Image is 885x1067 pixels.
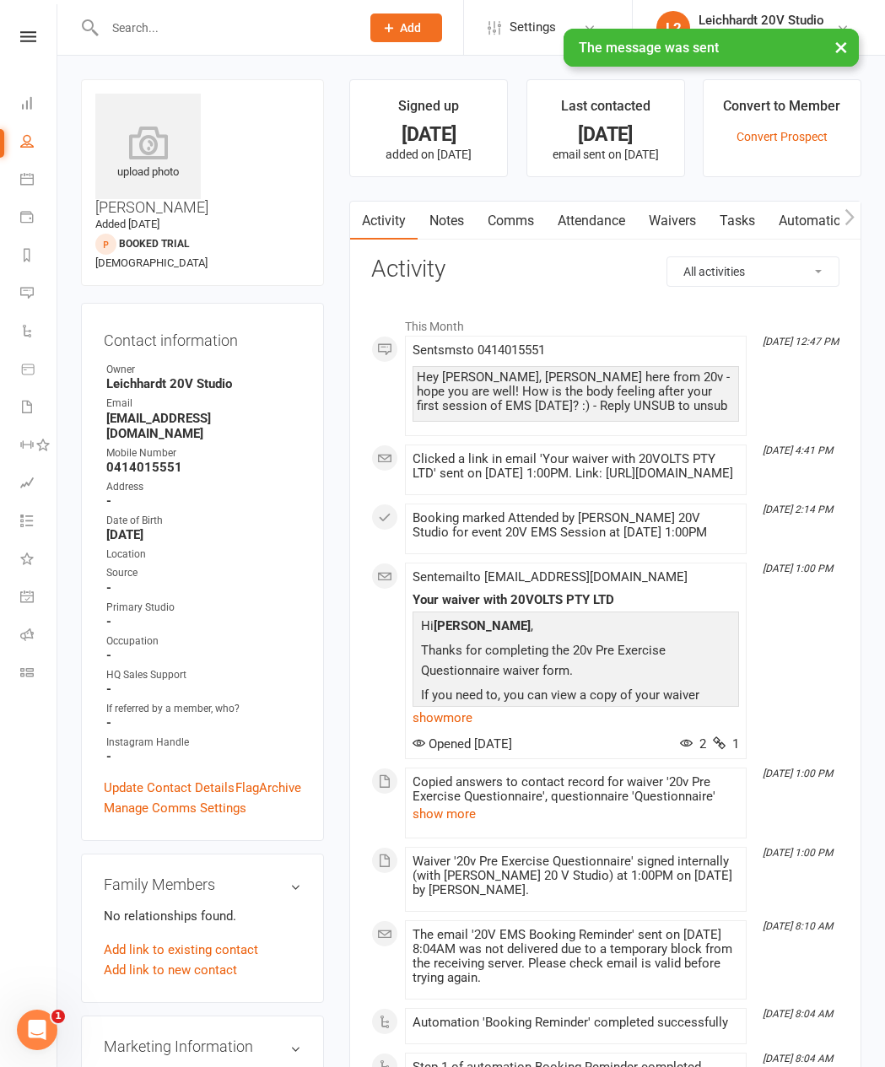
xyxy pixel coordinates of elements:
[104,960,237,980] a: Add link to new contact
[763,1008,833,1020] i: [DATE] 8:04 AM
[763,504,833,515] i: [DATE] 2:14 PM
[259,778,301,798] a: Archive
[20,124,58,162] a: People
[106,565,301,581] div: Source
[106,580,301,595] strong: -
[119,238,190,250] span: Booked Trial
[713,736,739,752] span: 1
[17,1010,57,1050] iframe: Intercom live chat
[413,511,739,540] div: Booking marked Attended by [PERSON_NAME] 20V Studio for event 20V EMS Session at [DATE] 1:00PM
[106,735,301,751] div: Instagram Handle
[737,130,828,143] a: Convert Prospect
[95,94,310,216] h3: [PERSON_NAME]
[104,1038,301,1055] h3: Marketing Information
[106,362,301,378] div: Owner
[417,370,735,413] div: Hey [PERSON_NAME], [PERSON_NAME] here from 20v - hope you are well! How is the body feeling after...
[104,778,235,798] a: Update Contact Details
[418,202,476,240] a: Notes
[413,342,545,358] span: Sent sms to 0414015551
[20,200,58,238] a: Payments
[413,593,739,607] div: Your waiver with 20VOLTS PTY LTD
[371,309,839,336] li: This Month
[365,126,492,143] div: [DATE]
[723,95,840,126] div: Convert to Member
[20,542,58,579] a: What's New
[546,202,637,240] a: Attendance
[235,778,259,798] a: Flag
[106,682,301,697] strong: -
[20,466,58,504] a: Assessments
[106,715,301,730] strong: -
[417,640,735,685] p: Thanks for completing the 20v Pre Exercise Questionnaire waiver form.
[413,804,476,824] button: show more
[699,13,824,28] div: Leichhardt 20V Studio
[434,618,531,633] strong: [PERSON_NAME]
[104,798,246,818] a: Manage Comms Settings
[680,736,706,752] span: 2
[106,600,301,616] div: Primary Studio
[510,8,556,46] span: Settings
[95,218,159,230] time: Added [DATE]
[763,768,833,779] i: [DATE] 1:00 PM
[561,95,650,126] div: Last contacted
[106,396,301,412] div: Email
[564,29,859,67] div: The message was sent
[106,527,301,542] strong: [DATE]
[106,493,301,509] strong: -
[637,202,708,240] a: Waivers
[763,445,833,456] i: [DATE] 4:41 PM
[106,513,301,529] div: Date of Birth
[413,928,739,985] div: The email '20V EMS Booking Reminder' sent on [DATE] 8:04AM was not delivered due to a temporary b...
[417,685,735,730] p: If you need to, you can view a copy of your waiver online any time using the link below:
[106,376,301,391] strong: Leichhardt 20V Studio
[20,86,58,124] a: Dashboard
[20,655,58,693] a: Class kiosk mode
[413,569,688,585] span: Sent email to [EMAIL_ADDRESS][DOMAIN_NAME]
[106,460,301,475] strong: 0414015551
[413,736,512,752] span: Opened [DATE]
[542,148,669,161] p: email sent on [DATE]
[370,13,442,42] button: Add
[763,920,833,932] i: [DATE] 8:10 AM
[106,479,301,495] div: Address
[413,775,739,804] div: Copied answers to contact record for waiver '20v Pre Exercise Questionnaire', questionnaire 'Ques...
[350,202,418,240] a: Activity
[104,940,258,960] a: Add link to existing contact
[413,706,739,730] a: show more
[20,238,58,276] a: Reports
[106,667,301,683] div: HQ Sales Support
[106,445,301,461] div: Mobile Number
[106,648,301,663] strong: -
[763,336,839,348] i: [DATE] 12:47 PM
[699,28,824,43] div: 20V Leichhardt
[413,452,739,481] div: Clicked a link in email 'Your waiver with 20VOLTS PTY LTD' sent on [DATE] 1:00PM. Link: [URL][DOM...
[767,202,867,240] a: Automations
[413,854,739,897] div: Waiver '20v Pre Exercise Questionnaire' signed internally (with [PERSON_NAME] 20 V Studio) at 1:0...
[95,126,201,181] div: upload photo
[20,617,58,655] a: Roll call kiosk mode
[20,352,58,390] a: Product Sales
[106,547,301,563] div: Location
[106,614,301,629] strong: -
[708,202,767,240] a: Tasks
[476,202,546,240] a: Comms
[100,16,348,40] input: Search...
[20,579,58,617] a: General attendance kiosk mode
[656,11,690,45] div: L2
[365,148,492,161] p: added on [DATE]
[400,21,421,35] span: Add
[763,563,833,574] i: [DATE] 1:00 PM
[20,162,58,200] a: Calendar
[104,906,301,926] p: No relationships found.
[826,29,856,65] button: ×
[106,701,301,717] div: If referred by a member, who?
[542,126,669,143] div: [DATE]
[104,326,301,349] h3: Contact information
[371,256,839,283] h3: Activity
[51,1010,65,1023] span: 1
[398,95,459,126] div: Signed up
[106,633,301,649] div: Occupation
[106,411,301,441] strong: [EMAIL_ADDRESS][DOMAIN_NAME]
[417,616,735,640] p: Hi ,
[95,256,208,269] span: [DEMOGRAPHIC_DATA]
